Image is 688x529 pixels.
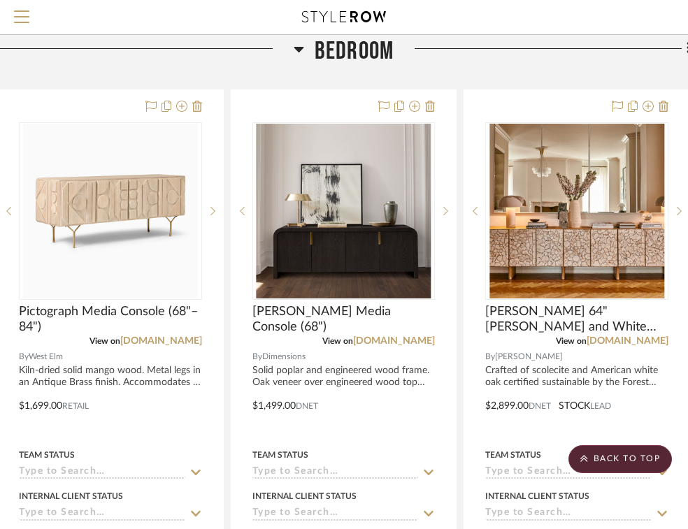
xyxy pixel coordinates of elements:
[19,507,185,521] input: Type to Search…
[29,350,63,363] span: West Elm
[485,490,589,502] div: Internal Client Status
[19,490,123,502] div: Internal Client Status
[315,36,394,66] span: Bedroom
[19,350,29,363] span: By
[568,445,672,473] scroll-to-top-button: BACK TO TOP
[23,124,198,298] img: Pictograph Media Console (68"–84")
[486,123,668,299] div: 0
[485,304,668,335] span: [PERSON_NAME] 64" [PERSON_NAME] and White Oak Wood Credenza
[485,466,652,479] input: Type to Search…
[19,304,202,335] span: Pictograph Media Console (68"–84")
[556,337,587,345] span: View on
[495,350,563,363] span: [PERSON_NAME]
[489,124,664,298] img: Lina 64" Stone and White Oak Wood Credenza
[322,337,353,345] span: View on
[252,490,357,502] div: Internal Client Status
[253,123,435,299] div: 0
[252,449,308,461] div: Team Status
[89,337,120,345] span: View on
[19,449,75,461] div: Team Status
[353,336,435,346] a: [DOMAIN_NAME]
[587,336,668,346] a: [DOMAIN_NAME]
[256,124,431,298] img: Julius Media Console (68")
[120,336,202,346] a: [DOMAIN_NAME]
[252,466,419,479] input: Type to Search…
[252,350,262,363] span: By
[485,449,541,461] div: Team Status
[485,507,652,521] input: Type to Search…
[252,304,436,335] span: [PERSON_NAME] Media Console (68")
[262,350,306,363] span: Dimensions
[252,507,419,521] input: Type to Search…
[485,350,495,363] span: By
[19,466,185,479] input: Type to Search…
